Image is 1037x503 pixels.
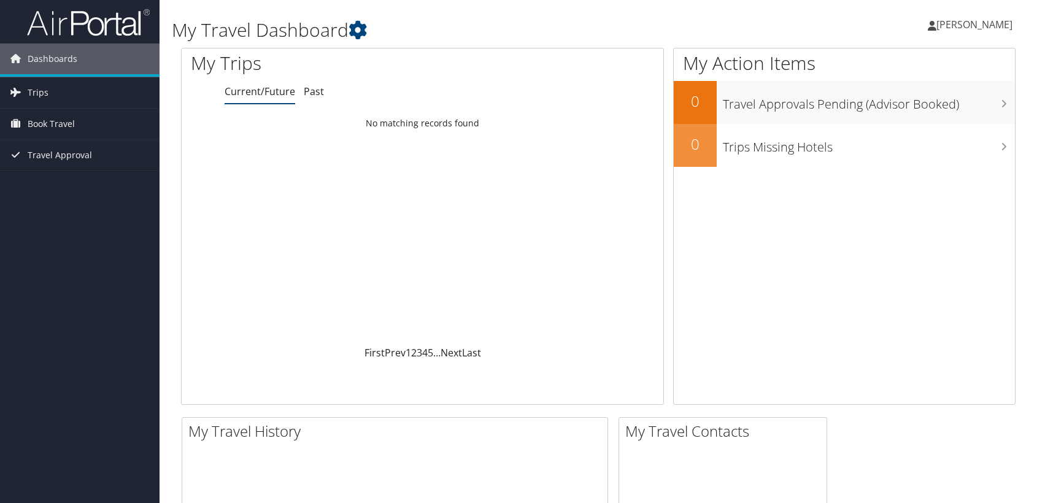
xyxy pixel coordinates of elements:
h2: 0 [674,134,717,155]
a: 0Trips Missing Hotels [674,124,1015,167]
a: 2 [411,346,417,359]
h2: 0 [674,91,717,112]
a: First [364,346,385,359]
a: [PERSON_NAME] [928,6,1025,43]
a: Current/Future [225,85,295,98]
span: Dashboards [28,44,77,74]
a: Past [304,85,324,98]
h3: Travel Approvals Pending (Advisor Booked) [723,90,1015,113]
img: airportal-logo.png [27,8,150,37]
span: [PERSON_NAME] [936,18,1012,31]
h2: My Travel Contacts [625,421,827,442]
h1: My Trips [191,50,453,76]
a: 0Travel Approvals Pending (Advisor Booked) [674,81,1015,124]
span: Book Travel [28,109,75,139]
span: Trips [28,77,48,108]
a: 5 [428,346,433,359]
span: … [433,346,441,359]
h3: Trips Missing Hotels [723,132,1015,156]
td: No matching records found [182,112,663,134]
a: 4 [422,346,428,359]
a: 1 [406,346,411,359]
h1: My Action Items [674,50,1015,76]
a: Next [441,346,462,359]
a: Last [462,346,481,359]
h1: My Travel Dashboard [172,17,741,43]
span: Travel Approval [28,140,92,171]
h2: My Travel History [188,421,607,442]
a: 3 [417,346,422,359]
a: Prev [385,346,406,359]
